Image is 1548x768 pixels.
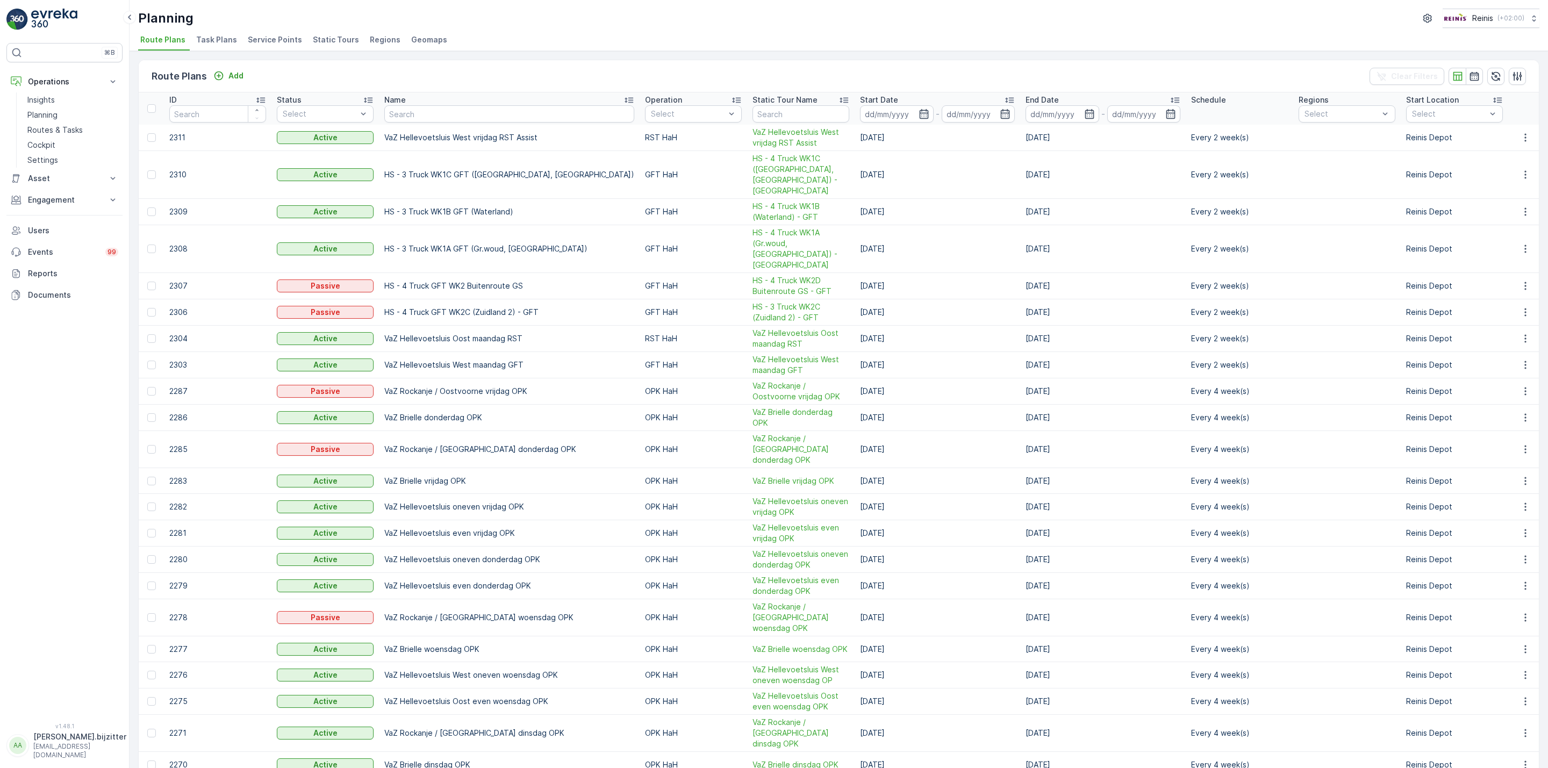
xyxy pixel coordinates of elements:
td: [DATE] [1020,520,1186,547]
span: VaZ Hellevoetsluis West oneven woensdag OP [752,664,849,686]
td: VaZ Brielle woensdag OPK [379,636,640,662]
td: [DATE] [1020,125,1186,151]
td: [DATE] [1020,715,1186,752]
a: VaZ Hellevoetsluis oneven donderdag OPK [752,549,849,570]
td: 2281 [164,520,271,547]
p: Active [313,169,338,180]
td: [DATE] [855,715,1020,752]
a: VaZ Hellevoetsluis West vrijdag RST Assist [752,127,849,148]
a: VaZ Hellevoetsluis Oost maandag RST [752,328,849,349]
div: Toggle Row Selected [147,387,156,396]
p: Passive [311,612,340,623]
p: Active [313,580,338,591]
span: VaZ Hellevoetsluis even vrijdag OPK [752,522,849,544]
p: Planning [138,10,193,27]
a: Settings [23,153,123,168]
div: Toggle Row Selected [147,245,156,253]
td: 2309 [164,199,271,225]
p: Active [313,554,338,565]
span: Service Points [248,34,302,45]
td: Every 4 week(s) [1186,662,1293,688]
p: Active [313,132,338,143]
p: Active [313,528,338,539]
span: VaZ Rockanje / [GEOGRAPHIC_DATA] donderdag OPK [752,433,849,465]
a: VaZ Rockanje / Oostvoorne vrijdag OPK [752,381,849,402]
button: Add [209,69,248,82]
td: Every 2 week(s) [1186,352,1293,378]
td: VaZ Hellevoetsluis West maandag GFT [379,352,640,378]
td: Every 4 week(s) [1186,494,1293,520]
a: VaZ Hellevoetsluis Oost even woensdag OPK [752,691,849,712]
p: Active [313,728,338,738]
td: Reinis Depot [1401,468,1508,494]
td: Every 4 week(s) [1186,468,1293,494]
p: Static Tour Name [752,95,818,105]
p: Route Plans [152,69,207,84]
td: Reinis Depot [1401,151,1508,199]
td: [DATE] [855,199,1020,225]
div: Toggle Row Selected [147,207,156,216]
div: Toggle Row Selected [147,361,156,369]
td: Reinis Depot [1401,715,1508,752]
a: HS - 4 Truck WK1B (Waterland) - GFT [752,201,849,222]
div: Toggle Row Selected [147,697,156,706]
a: Events99 [6,241,123,263]
td: Every 4 week(s) [1186,715,1293,752]
p: Clear Filters [1391,71,1438,82]
td: [DATE] [1020,636,1186,662]
td: Every 4 week(s) [1186,547,1293,573]
td: [DATE] [855,662,1020,688]
td: [DATE] [855,494,1020,520]
td: [DATE] [855,636,1020,662]
div: Toggle Row Selected [147,729,156,737]
td: Reinis Depot [1401,431,1508,468]
td: [DATE] [855,405,1020,431]
td: OPK HaH [640,405,747,431]
td: 2278 [164,599,271,636]
button: AA[PERSON_NAME].bijzitter[EMAIL_ADDRESS][DOMAIN_NAME] [6,731,123,759]
td: Reinis Depot [1401,273,1508,299]
td: [DATE] [855,273,1020,299]
td: OPK HaH [640,599,747,636]
td: Every 2 week(s) [1186,225,1293,273]
td: [DATE] [1020,599,1186,636]
p: Status [277,95,302,105]
td: [DATE] [1020,352,1186,378]
td: [DATE] [855,299,1020,326]
div: Toggle Row Selected [147,133,156,142]
td: [DATE] [855,352,1020,378]
td: [DATE] [1020,431,1186,468]
td: Reinis Depot [1401,520,1508,547]
a: VaZ Hellevoetsluis oneven vrijdag OPK [752,496,849,518]
td: Every 2 week(s) [1186,199,1293,225]
td: [DATE] [1020,299,1186,326]
span: VaZ Hellevoetsluis even donderdag OPK [752,575,849,597]
td: Every 2 week(s) [1186,299,1293,326]
p: Active [313,696,338,707]
td: 2279 [164,573,271,599]
td: Reinis Depot [1401,378,1508,405]
img: Reinis-Logo-Vrijstaand_Tekengebied-1-copy2_aBO4n7j.png [1443,12,1468,24]
div: Toggle Row Selected [147,170,156,179]
td: OPK HaH [640,547,747,573]
td: 2311 [164,125,271,151]
td: VaZ Brielle donderdag OPK [379,405,640,431]
a: Planning [23,107,123,123]
p: End Date [1026,95,1059,105]
span: Static Tours [313,34,359,45]
td: VaZ Rockanje / [GEOGRAPHIC_DATA] woensdag OPK [379,599,640,636]
td: OPK HaH [640,662,747,688]
td: Every 4 week(s) [1186,431,1293,468]
td: VaZ Rockanje / [GEOGRAPHIC_DATA] dinsdag OPK [379,715,640,752]
td: [DATE] [1020,688,1186,715]
p: Events [28,247,99,257]
td: GFT HaH [640,225,747,273]
td: [DATE] [855,573,1020,599]
div: AA [9,737,26,754]
td: Reinis Depot [1401,636,1508,662]
div: Toggle Row Selected [147,613,156,622]
p: Asset [28,173,101,184]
